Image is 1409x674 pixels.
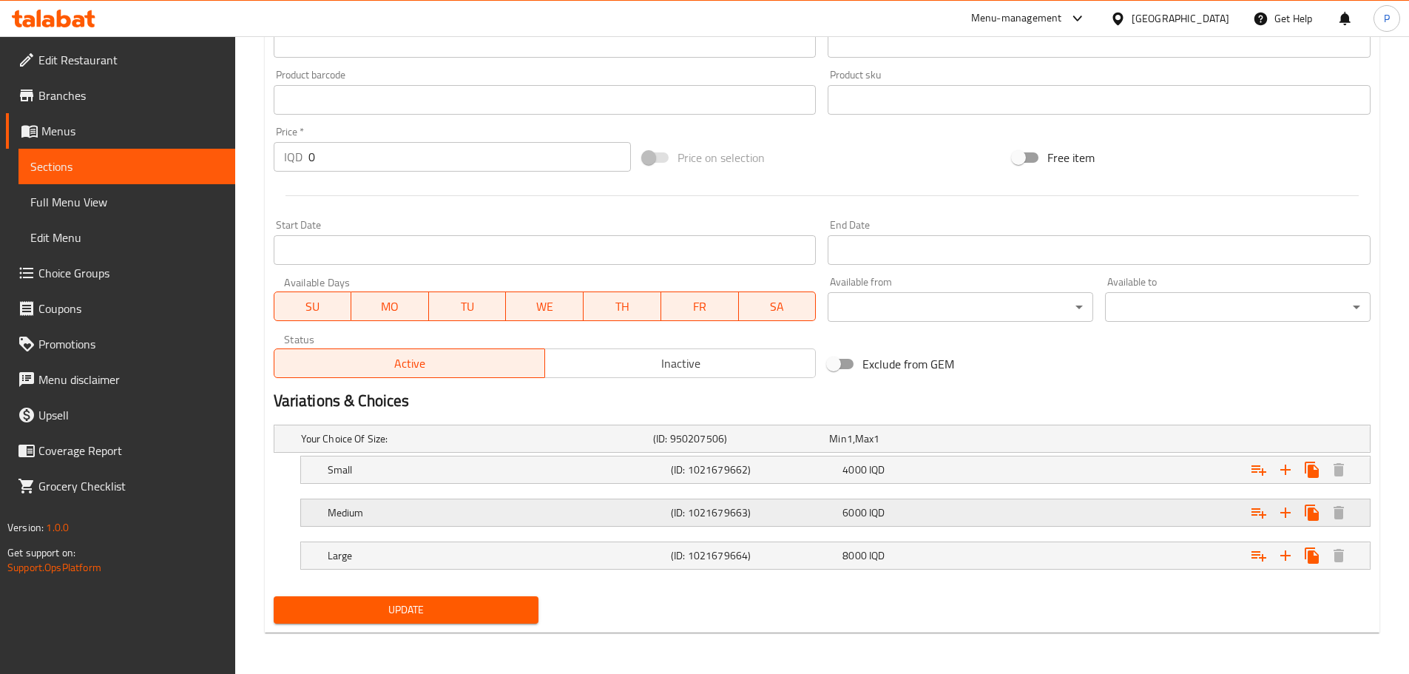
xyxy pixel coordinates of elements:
[435,296,501,317] span: TU
[328,505,665,520] h5: Medium
[301,499,1370,526] div: Expand
[274,348,545,378] button: Active
[7,543,75,562] span: Get support on:
[544,348,816,378] button: Inactive
[18,149,235,184] a: Sections
[6,255,235,291] a: Choice Groups
[38,406,223,424] span: Upsell
[1299,456,1325,483] button: Clone new choice
[38,477,223,495] span: Grocery Checklist
[862,355,954,373] span: Exclude from GEM
[18,220,235,255] a: Edit Menu
[1325,542,1352,569] button: Delete Large
[38,371,223,388] span: Menu disclaimer
[38,51,223,69] span: Edit Restaurant
[589,296,655,317] span: TH
[1272,499,1299,526] button: Add new choice
[842,546,867,565] span: 8000
[869,460,885,479] span: IQD
[308,142,632,172] input: Please enter price
[671,505,837,520] h5: (ID: 1021679663)
[30,158,223,175] span: Sections
[328,548,665,563] h5: Large
[7,518,44,537] span: Version:
[18,184,235,220] a: Full Menu View
[285,601,527,619] span: Update
[30,229,223,246] span: Edit Menu
[280,296,346,317] span: SU
[274,596,539,624] button: Update
[6,42,235,78] a: Edit Restaurant
[6,433,235,468] a: Coverage Report
[6,468,235,504] a: Grocery Checklist
[1105,292,1371,322] div: ​
[745,296,811,317] span: SA
[512,296,578,317] span: WE
[874,429,879,448] span: 1
[1272,456,1299,483] button: Add new choice
[328,462,665,477] h5: Small
[678,149,765,166] span: Price on selection
[1325,499,1352,526] button: Delete Medium
[1246,542,1272,569] button: Add choice group
[1132,10,1229,27] div: [GEOGRAPHIC_DATA]
[274,291,352,321] button: SU
[855,429,874,448] span: Max
[274,85,817,115] input: Please enter product barcode
[351,291,429,321] button: MO
[869,503,885,522] span: IQD
[1299,499,1325,526] button: Clone new choice
[41,122,223,140] span: Menus
[842,460,867,479] span: 4000
[429,291,507,321] button: TU
[671,548,837,563] h5: (ID: 1021679664)
[301,542,1370,569] div: Expand
[828,85,1371,115] input: Please enter product sku
[671,462,837,477] h5: (ID: 1021679662)
[274,390,1371,412] h2: Variations & Choices
[829,429,846,448] span: Min
[653,431,823,446] h5: (ID: 950207506)
[274,425,1370,452] div: Expand
[38,442,223,459] span: Coverage Report
[38,300,223,317] span: Coupons
[1246,499,1272,526] button: Add choice group
[661,291,739,321] button: FR
[829,431,999,446] div: ,
[357,296,423,317] span: MO
[6,362,235,397] a: Menu disclaimer
[284,148,303,166] p: IQD
[46,518,69,537] span: 1.0.0
[301,431,647,446] h5: Your Choice Of Size:
[869,546,885,565] span: IQD
[842,503,867,522] span: 6000
[584,291,661,321] button: TH
[1047,149,1095,166] span: Free item
[1272,542,1299,569] button: Add new choice
[506,291,584,321] button: WE
[739,291,817,321] button: SA
[828,292,1093,322] div: ​
[847,429,853,448] span: 1
[6,326,235,362] a: Promotions
[6,291,235,326] a: Coupons
[30,193,223,211] span: Full Menu View
[1246,456,1272,483] button: Add choice group
[280,353,539,374] span: Active
[7,558,101,577] a: Support.OpsPlatform
[667,296,733,317] span: FR
[6,397,235,433] a: Upsell
[1384,10,1390,27] span: P
[971,10,1062,27] div: Menu-management
[1325,456,1352,483] button: Delete Small
[6,113,235,149] a: Menus
[551,353,810,374] span: Inactive
[38,264,223,282] span: Choice Groups
[38,335,223,353] span: Promotions
[301,456,1370,483] div: Expand
[6,78,235,113] a: Branches
[38,87,223,104] span: Branches
[1299,542,1325,569] button: Clone new choice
